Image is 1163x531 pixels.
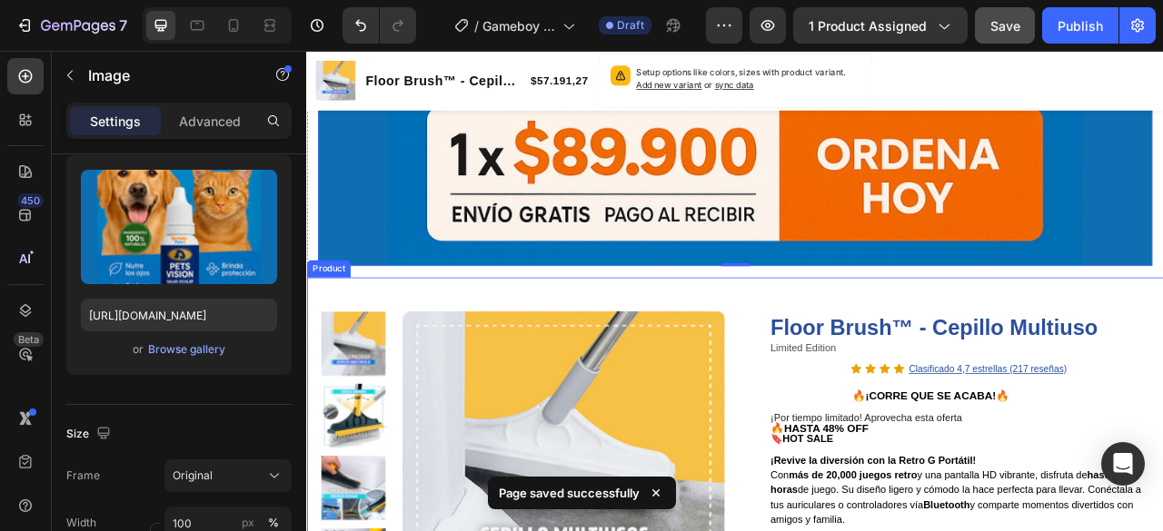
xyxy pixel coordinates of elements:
span: Original [173,467,213,484]
h1: Floor Brush™ - Cepillo Multiuso [588,331,1072,370]
button: Save [975,7,1035,44]
p: Page saved successfully [499,484,640,502]
div: 450 [17,193,44,208]
button: Publish [1042,7,1118,44]
div: Publish [1058,16,1103,35]
u: Clasificado 4,7 estrellas (217 reseñas) [766,398,967,411]
div: % [268,515,279,531]
div: Open Intercom Messenger [1101,442,1145,486]
label: Width [66,515,96,531]
p: Settings [90,112,141,131]
span: 1 product assigned [809,16,927,35]
div: px [242,515,254,531]
span: Limited Edition [590,370,673,385]
iframe: Design area [306,51,1163,531]
button: 7 [7,7,135,44]
div: Product [4,269,52,285]
label: Frame [66,467,100,484]
div: Browse gallery [148,341,225,358]
div: Beta [14,332,44,347]
button: Original [164,459,292,492]
span: or [133,339,144,360]
button: Browse gallery [147,340,226,359]
strong: ¡Revive la diversión con la Retro G Portátil! [590,513,851,527]
div: Undo/Redo [343,7,416,44]
img: preview-image [81,170,277,284]
span: Gameboy Color (V1) [482,16,555,35]
span: OBTENER OFERTA Y PAGAR AL RECIBIR [770,26,1040,42]
button: 1 product assigned [793,7,968,44]
img: gid://shopify/MediaImage/26444668076067 [18,331,100,413]
div: Size [66,422,114,447]
button: <p><span style="font-size:15px;">OBTENER OFERTA Y PAGAR AL RECIBIR</span></p> [731,8,1079,63]
strong: 🔥¡CORRE QUE SE ACABA!🔥 [693,430,894,446]
p: Image [88,64,243,86]
span: / [474,16,479,35]
strong: HOT SALE [605,486,670,500]
span: ¡Por tiempo limitado! Aprovecha esta oferta [590,459,833,474]
img: gid://shopify/MediaImage/26444668108835 [18,423,100,505]
input: https://example.com/image.jpg [81,299,277,331]
p: 7 [119,15,127,36]
strong: 🔥HASTA 48% OFF [590,472,714,487]
span: 🔖 [590,486,670,500]
span: Save [990,18,1020,34]
span: Draft [617,17,644,34]
p: Advanced [179,112,241,131]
